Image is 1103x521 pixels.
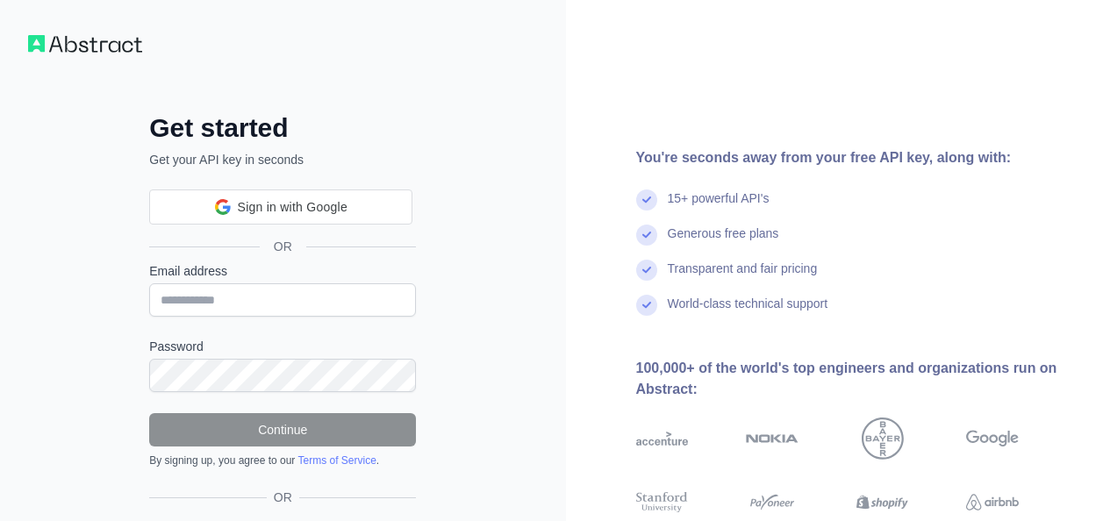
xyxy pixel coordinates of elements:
[149,453,416,467] div: By signing up, you agree to our .
[636,147,1076,168] div: You're seconds away from your free API key, along with:
[260,238,306,255] span: OR
[668,260,818,295] div: Transparent and fair pricing
[28,35,142,53] img: Workflow
[636,189,657,211] img: check mark
[636,489,689,516] img: stanford university
[149,189,412,225] div: Sign in with Google
[149,338,416,355] label: Password
[149,112,416,144] h2: Get started
[668,189,770,225] div: 15+ powerful API's
[746,489,799,516] img: payoneer
[746,418,799,460] img: nokia
[267,489,299,506] span: OR
[636,295,657,316] img: check mark
[668,295,828,330] div: World-class technical support
[149,151,416,168] p: Get your API key in seconds
[149,262,416,280] label: Email address
[636,225,657,246] img: check mark
[636,358,1076,400] div: 100,000+ of the world's top engineers and organizations run on Abstract:
[862,418,904,460] img: bayer
[238,198,347,217] span: Sign in with Google
[636,418,689,460] img: accenture
[966,489,1019,516] img: airbnb
[636,260,657,281] img: check mark
[966,418,1019,460] img: google
[149,413,416,446] button: Continue
[856,489,909,516] img: shopify
[297,454,376,467] a: Terms of Service
[668,225,779,260] div: Generous free plans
